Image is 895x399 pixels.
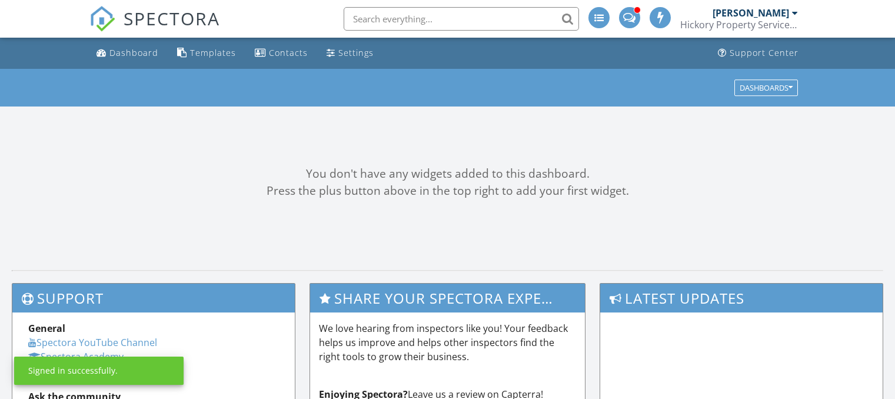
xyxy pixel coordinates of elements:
[124,6,220,31] span: SPECTORA
[344,7,579,31] input: Search everything...
[713,7,789,19] div: [PERSON_NAME]
[322,42,378,64] a: Settings
[600,284,883,312] h3: Latest Updates
[190,47,236,58] div: Templates
[12,165,883,182] div: You don't have any widgets added to this dashboard.
[172,42,241,64] a: Templates
[28,350,124,363] a: Spectora Academy
[28,322,65,335] strong: General
[338,47,374,58] div: Settings
[89,6,115,32] img: The Best Home Inspection Software - Spectora
[109,47,158,58] div: Dashboard
[734,79,798,96] button: Dashboards
[28,336,157,349] a: Spectora YouTube Channel
[319,321,577,364] p: We love hearing from inspectors like you! Your feedback helps us improve and helps other inspecto...
[92,42,163,64] a: Dashboard
[28,365,118,377] div: Signed in successfully.
[89,16,220,41] a: SPECTORA
[713,42,803,64] a: Support Center
[740,84,793,92] div: Dashboards
[12,182,883,199] div: Press the plus button above in the top right to add your first widget.
[680,19,798,31] div: Hickory Property Services LLC
[310,284,585,312] h3: Share Your Spectora Experience
[250,42,312,64] a: Contacts
[269,47,308,58] div: Contacts
[730,47,798,58] div: Support Center
[12,284,295,312] h3: Support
